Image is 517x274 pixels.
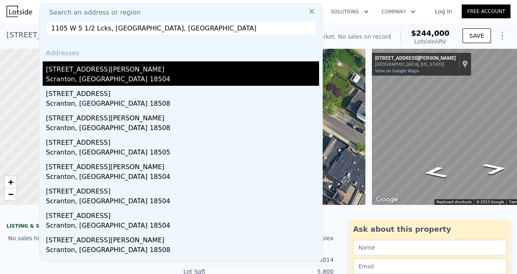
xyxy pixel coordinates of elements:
div: Scranton, [GEOGRAPHIC_DATA] 18504 [46,221,319,232]
a: Zoom out [4,188,17,200]
path: Go Southeast, Watson St [413,164,458,181]
div: [STREET_ADDRESS] [46,208,319,221]
input: Enter an address, city, region, neighborhood or zip code [46,21,316,35]
div: [STREET_ADDRESS] [46,183,319,196]
div: Addresses [43,42,319,61]
button: Solutions [324,4,375,19]
div: LISTING & SALE HISTORY [7,223,161,231]
input: Email [353,259,506,274]
div: [STREET_ADDRESS][PERSON_NAME] [46,110,319,123]
div: [STREET_ADDRESS] [46,257,319,270]
span: $244,000 [411,29,450,37]
div: [STREET_ADDRESS][PERSON_NAME] [46,159,319,172]
a: View on Google Maps [375,68,419,74]
button: Show Options [494,28,510,44]
div: [STREET_ADDRESS] [46,86,319,99]
div: No sales history record for this property. [7,231,161,246]
input: Name [353,240,506,255]
span: Search an address or region [43,8,141,17]
a: Open this area in Google Maps (opens a new window) [374,194,401,205]
div: Scranton, [GEOGRAPHIC_DATA] 18505 [46,148,319,159]
a: Free Account [462,4,510,18]
div: Scranton, [GEOGRAPHIC_DATA] 18508 [46,123,319,135]
div: [STREET_ADDRESS][PERSON_NAME] [375,55,456,62]
div: Scranton, [GEOGRAPHIC_DATA] 18508 [46,245,319,257]
img: Google [374,194,401,205]
div: Lotside ARV [411,37,450,46]
button: SAVE [463,28,491,43]
a: Log In [425,7,462,15]
a: Show location on map [462,60,468,69]
div: [STREET_ADDRESS][PERSON_NAME] , Scranton , PA 18504 [7,29,217,41]
div: Scranton, [GEOGRAPHIC_DATA] 18504 [46,172,319,183]
button: Keyboard shortcuts [437,199,471,205]
span: + [8,177,13,187]
div: Scranton, [GEOGRAPHIC_DATA] 18504 [46,74,319,86]
span: © 2025 Google [476,200,504,204]
div: Off Market. No sales on record [305,33,391,41]
div: Scranton, [GEOGRAPHIC_DATA] 18504 [46,196,319,208]
div: [STREET_ADDRESS] [46,135,319,148]
div: Scranton, [GEOGRAPHIC_DATA] 18508 [46,99,319,110]
a: Zoom in [4,176,17,188]
button: Company [375,4,422,19]
span: − [8,189,13,199]
div: 15617070014 [258,256,334,264]
div: [STREET_ADDRESS][PERSON_NAME] [46,61,319,74]
div: Ask about this property [353,224,506,235]
div: [STREET_ADDRESS][PERSON_NAME] [46,232,319,245]
img: Lotside [7,6,32,17]
div: [GEOGRAPHIC_DATA], [US_STATE] [375,62,456,67]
